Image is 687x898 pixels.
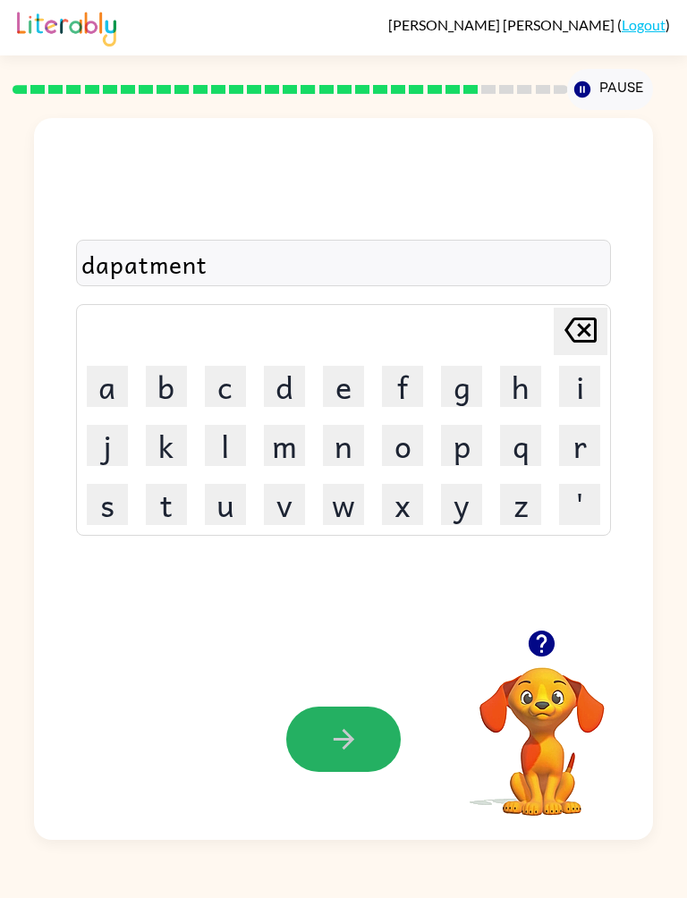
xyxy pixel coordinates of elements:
[323,366,364,407] button: e
[205,366,246,407] button: c
[622,16,666,33] a: Logout
[567,69,652,110] button: Pause
[500,425,541,466] button: q
[87,484,128,525] button: s
[559,425,600,466] button: r
[146,425,187,466] button: k
[388,16,670,33] div: ( )
[87,425,128,466] button: j
[81,245,606,283] div: dapatment
[264,425,305,466] button: m
[323,425,364,466] button: n
[382,484,423,525] button: x
[146,366,187,407] button: b
[500,484,541,525] button: z
[388,16,617,33] span: [PERSON_NAME] [PERSON_NAME]
[205,484,246,525] button: u
[453,640,632,818] video: Your browser must support playing .mp4 files to use Literably. Please try using another browser.
[382,425,423,466] button: o
[17,7,116,47] img: Literably
[382,366,423,407] button: f
[500,366,541,407] button: h
[441,484,482,525] button: y
[205,425,246,466] button: l
[87,366,128,407] button: a
[264,366,305,407] button: d
[323,484,364,525] button: w
[441,425,482,466] button: p
[146,484,187,525] button: t
[559,484,600,525] button: '
[441,366,482,407] button: g
[264,484,305,525] button: v
[559,366,600,407] button: i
